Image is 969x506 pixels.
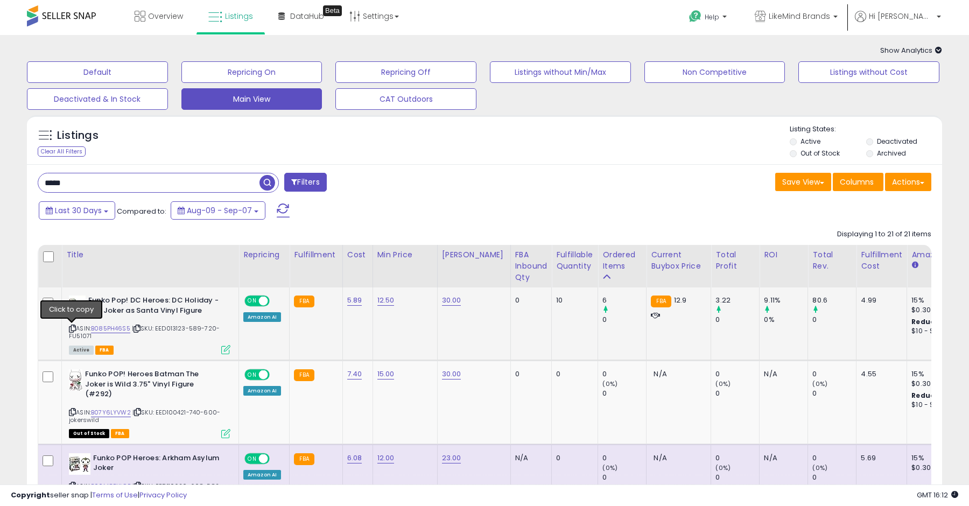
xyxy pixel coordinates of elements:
[602,249,642,272] div: Ordered Items
[911,261,918,270] small: Amazon Fees.
[674,295,687,305] span: 12.9
[57,128,99,143] h5: Listings
[602,389,646,398] div: 0
[139,490,187,500] a: Privacy Policy
[515,296,544,305] div: 0
[680,2,738,35] a: Help
[602,369,646,379] div: 0
[85,369,216,402] b: Funko POP! Heroes Batman The Joker is Wild 3.75" Vinyl Figure (#292)
[69,408,220,424] span: | SKU: EED100421-740-600-jokerswild
[377,249,433,261] div: Min Price
[55,205,102,216] span: Last 30 Days
[111,429,129,438] span: FBA
[869,11,933,22] span: Hi [PERSON_NAME]
[798,61,939,83] button: Listings without Cost
[335,88,476,110] button: CAT Outdoors
[515,249,547,283] div: FBA inbound Qty
[323,5,342,16] div: Tooltip anchor
[833,173,883,191] button: Columns
[654,453,666,463] span: N/A
[715,380,731,388] small: (0%)
[69,369,230,437] div: ASIN:
[877,149,906,158] label: Archived
[801,137,820,146] label: Active
[644,61,785,83] button: Non Competitive
[861,296,898,305] div: 4.99
[837,229,931,240] div: Displaying 1 to 21 of 21 items
[442,369,461,380] a: 30.00
[377,295,395,306] a: 12.50
[885,173,931,191] button: Actions
[812,453,856,463] div: 0
[69,324,220,340] span: | SKU: EED013123-589-720-FU51071
[861,369,898,379] div: 4.55
[812,369,856,379] div: 0
[790,124,942,135] p: Listing States:
[764,315,807,325] div: 0%
[812,296,856,305] div: 80.6
[689,10,702,23] i: Get Help
[91,408,131,417] a: B07Y6LYVW2
[245,370,259,380] span: ON
[88,296,219,318] b: Funko Pop! DC Heroes: DC Holiday - The Joker as Santa Vinyl Figure
[245,297,259,306] span: ON
[294,369,314,381] small: FBA
[602,453,646,463] div: 0
[347,295,362,306] a: 5.89
[91,324,130,333] a: B085PH46S5
[335,61,476,83] button: Repricing Off
[27,88,168,110] button: Deactivated & In Stock
[602,315,646,325] div: 0
[812,380,827,388] small: (0%)
[880,45,942,55] span: Show Analytics
[294,453,314,465] small: FBA
[764,453,799,463] div: N/A
[840,177,874,187] span: Columns
[377,369,395,380] a: 15.00
[602,296,646,305] div: 6
[705,12,719,22] span: Help
[294,296,314,307] small: FBA
[181,61,322,83] button: Repricing On
[715,249,755,272] div: Total Profit
[268,370,285,380] span: OFF
[225,11,253,22] span: Listings
[812,315,856,325] div: 0
[715,453,759,463] div: 0
[181,88,322,110] button: Main View
[651,296,671,307] small: FBA
[38,146,86,157] div: Clear All Filters
[347,453,362,463] a: 6.08
[812,473,856,482] div: 0
[917,490,958,500] span: 2025-10-8 16:12 GMT
[812,249,852,272] div: Total Rev.
[602,473,646,482] div: 0
[654,369,666,379] span: N/A
[243,249,285,261] div: Repricing
[27,61,168,83] button: Default
[69,346,94,355] span: All listings currently available for purchase on Amazon
[69,369,82,391] img: 41TeBqlYx2L._SL40_.jpg
[442,295,461,306] a: 30.00
[11,490,187,501] div: seller snap | |
[11,490,50,500] strong: Copyright
[69,429,109,438] span: All listings that are currently out of stock and unavailable for purchase on Amazon
[715,315,759,325] div: 0
[268,297,285,306] span: OFF
[148,11,183,22] span: Overview
[715,296,759,305] div: 3.22
[715,463,731,472] small: (0%)
[171,201,265,220] button: Aug-09 - Sep-07
[442,249,506,261] div: [PERSON_NAME]
[715,473,759,482] div: 0
[801,149,840,158] label: Out of Stock
[69,296,230,353] div: ASIN:
[877,137,917,146] label: Deactivated
[861,249,902,272] div: Fulfillment Cost
[515,369,544,379] div: 0
[651,249,706,272] div: Current Buybox Price
[69,296,86,317] img: 41wPK2e1DvL._SL40_.jpg
[69,453,90,475] img: 51aYtjzUDEL._SL40_.jpg
[556,296,589,305] div: 10
[95,346,114,355] span: FBA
